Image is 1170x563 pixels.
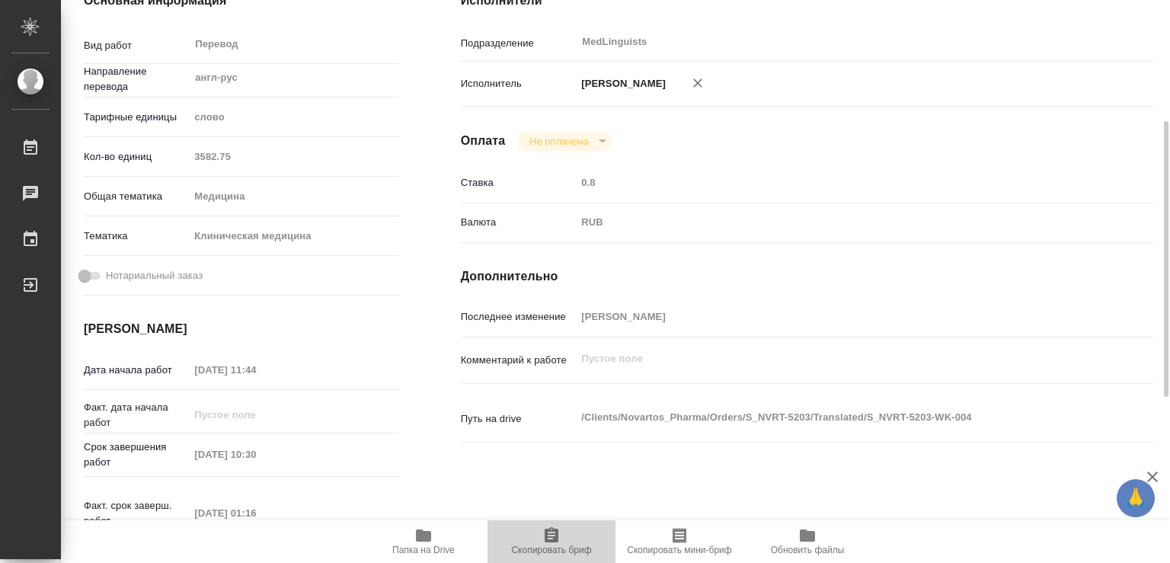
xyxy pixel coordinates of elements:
[84,440,189,470] p: Срок завершения работ
[84,400,189,430] p: Факт. дата начала работ
[461,175,577,190] p: Ставка
[189,443,322,465] input: Пустое поле
[576,210,1095,235] div: RUB
[189,223,399,249] div: Клиническая медицина
[461,76,577,91] p: Исполнитель
[84,189,189,204] p: Общая тематика
[487,520,615,563] button: Скопировать бриф
[84,149,189,165] p: Кол-во единиц
[84,64,189,94] p: Направление перевода
[84,498,189,529] p: Факт. срок заверш. работ
[743,520,871,563] button: Обновить файлы
[189,359,322,381] input: Пустое поле
[1123,482,1149,514] span: 🙏
[517,131,611,152] div: Не оплачена
[461,353,577,368] p: Комментарий к работе
[576,405,1095,430] textarea: /Clients/Novartos_Pharma/Orders/S_NVRT-5203/Translated/S_NVRT-5203-WK-004
[189,502,322,524] input: Пустое поле
[461,132,506,150] h4: Оплата
[576,171,1095,194] input: Пустое поле
[771,545,845,555] span: Обновить файлы
[615,520,743,563] button: Скопировать мини-бриф
[576,305,1095,328] input: Пустое поле
[461,215,577,230] p: Валюта
[84,320,400,338] h4: [PERSON_NAME]
[106,268,203,283] span: Нотариальный заказ
[681,66,714,100] button: Удалить исполнителя
[461,267,1153,286] h4: Дополнительно
[189,104,399,130] div: слово
[189,404,322,426] input: Пустое поле
[1117,479,1155,517] button: 🙏
[360,520,487,563] button: Папка на Drive
[461,36,577,51] p: Подразделение
[576,76,666,91] p: [PERSON_NAME]
[627,545,731,555] span: Скопировать мини-бриф
[189,146,399,168] input: Пустое поле
[84,38,189,53] p: Вид работ
[84,363,189,378] p: Дата начала работ
[84,110,189,125] p: Тарифные единицы
[84,229,189,244] p: Тематика
[461,309,577,325] p: Последнее изменение
[525,135,593,148] button: Не оплачена
[511,545,591,555] span: Скопировать бриф
[189,184,399,210] div: Медицина
[461,411,577,427] p: Путь на drive
[392,545,455,555] span: Папка на Drive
